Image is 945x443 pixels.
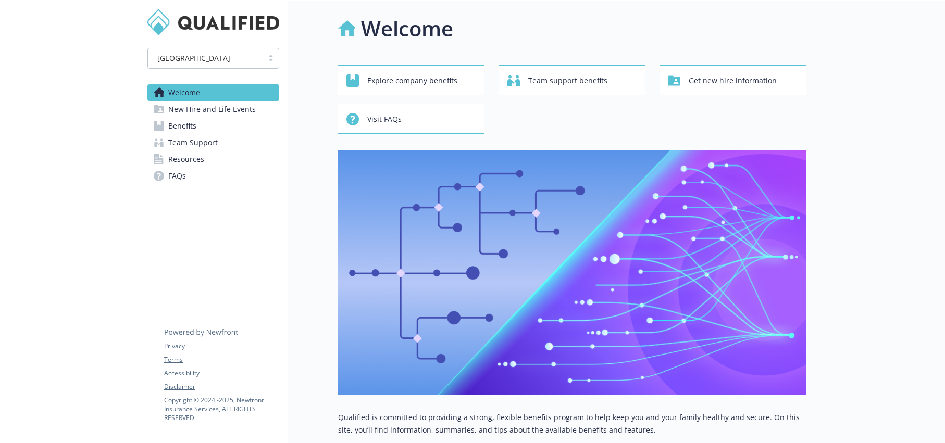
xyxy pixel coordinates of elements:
[367,71,457,91] span: Explore company benefits
[164,341,279,351] a: Privacy
[338,411,806,436] p: Qualified is committed to providing a strong, flexible benefits program to help keep you and your...
[164,369,279,378] a: Accessibility
[147,118,279,134] a: Benefits
[147,101,279,118] a: New Hire and Life Events
[147,84,279,101] a: Welcome
[168,168,186,184] span: FAQs
[147,134,279,151] a: Team Support
[338,104,484,134] button: Visit FAQs
[499,65,645,95] button: Team support benefits
[367,109,402,129] span: Visit FAQs
[147,151,279,168] a: Resources
[157,53,230,64] span: [GEOGRAPHIC_DATA]
[338,150,806,395] img: overview page banner
[660,65,806,95] button: Get new hire information
[338,65,484,95] button: Explore company benefits
[147,168,279,184] a: FAQs
[168,84,200,101] span: Welcome
[689,71,777,91] span: Get new hire information
[528,71,607,91] span: Team support benefits
[164,382,279,391] a: Disclaimer
[168,118,196,134] span: Benefits
[168,134,218,151] span: Team Support
[168,101,256,118] span: New Hire and Life Events
[153,53,258,64] span: [GEOGRAPHIC_DATA]
[168,151,204,168] span: Resources
[361,13,453,44] h1: Welcome
[164,396,279,422] p: Copyright © 2024 - 2025 , Newfront Insurance Services, ALL RIGHTS RESERVED
[164,355,279,364] a: Terms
